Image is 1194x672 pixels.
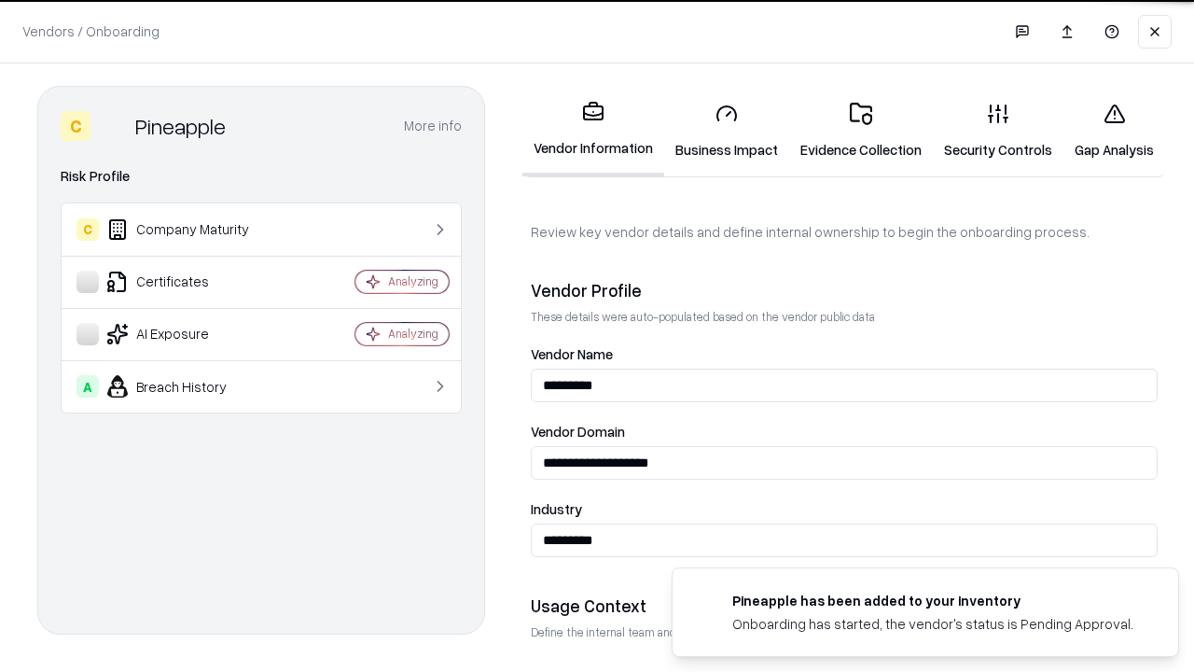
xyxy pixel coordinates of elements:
div: Analyzing [388,326,438,342]
img: pineappleenergy.com [695,591,717,613]
div: Company Maturity [76,218,299,241]
div: Certificates [76,271,299,293]
div: Breach History [76,375,299,398]
label: Vendor Domain [531,425,1158,439]
div: A [76,375,99,398]
div: Onboarding has started, the vendor's status is Pending Approval. [732,614,1133,634]
a: Gap Analysis [1063,88,1165,175]
p: Review key vendor details and define internal ownership to begin the onboarding process. [531,222,1158,242]
img: Pineapple [98,111,128,141]
div: Usage Context [531,595,1158,617]
div: Analyzing [388,273,438,289]
div: C [76,218,99,241]
a: Security Controls [933,88,1063,175]
div: AI Exposure [76,323,299,345]
label: Industry [531,502,1158,516]
p: Vendors / Onboarding [22,21,160,41]
a: Business Impact [664,88,789,175]
p: These details were auto-populated based on the vendor public data [531,309,1158,325]
a: Evidence Collection [789,88,933,175]
div: Pineapple [135,111,226,141]
a: Vendor Information [522,86,664,176]
div: Pineapple has been added to your inventory [732,591,1133,610]
p: Define the internal team and reason for using this vendor. This helps assess business relevance a... [531,624,1158,640]
label: Vendor Name [531,347,1158,361]
div: Vendor Profile [531,279,1158,301]
button: More info [404,109,462,143]
div: C [61,111,90,141]
div: Risk Profile [61,165,462,188]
